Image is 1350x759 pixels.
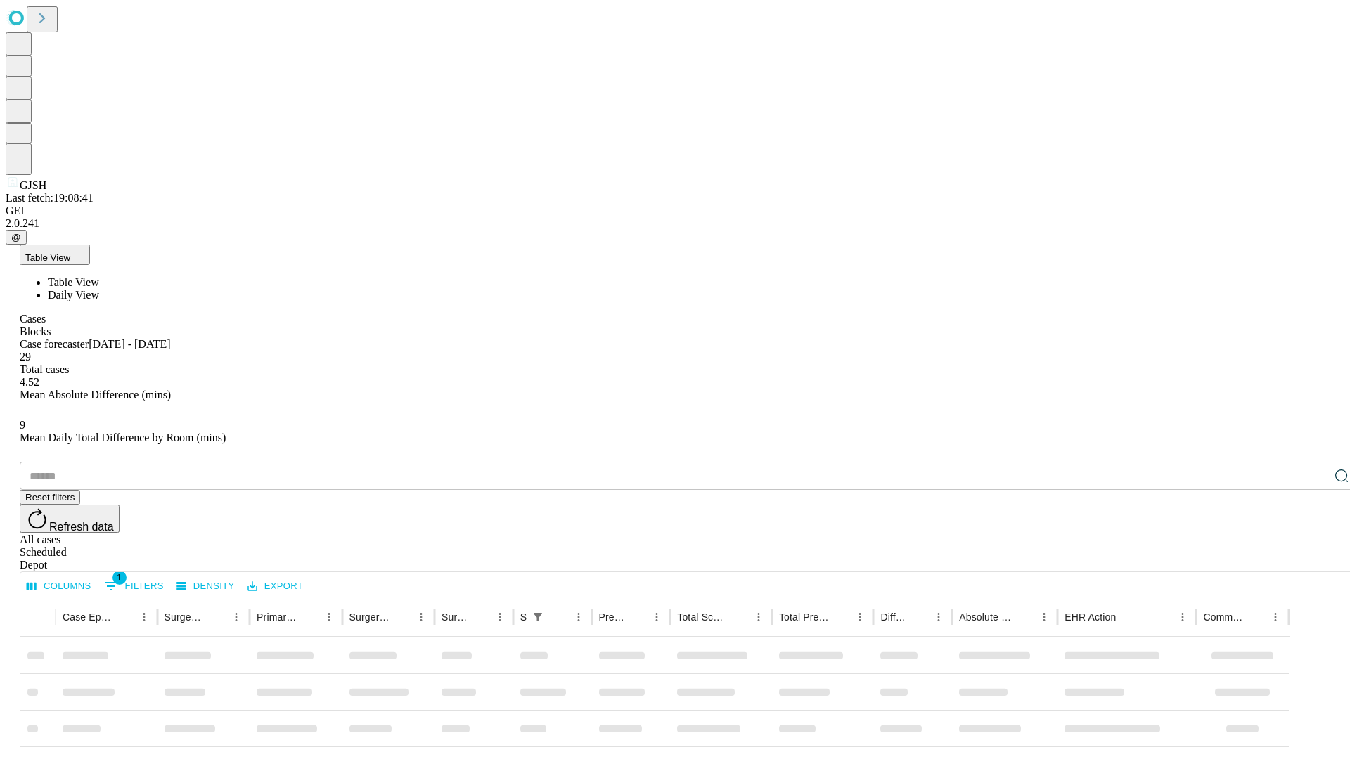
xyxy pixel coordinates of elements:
[1015,607,1034,627] button: Sort
[830,607,850,627] button: Sort
[490,607,510,627] button: Menu
[20,245,90,265] button: Table View
[569,607,589,627] button: Menu
[20,389,171,401] span: Mean Absolute Difference (mins)
[1266,607,1285,627] button: Menu
[115,607,134,627] button: Sort
[6,230,27,245] button: @
[23,576,95,597] button: Select columns
[349,611,390,623] div: Surgery Name
[112,571,127,585] span: 1
[779,611,830,623] div: Total Predicted Duration
[101,575,167,597] button: Show filters
[207,607,226,627] button: Sort
[1117,607,1137,627] button: Sort
[20,363,69,375] span: Total cases
[442,611,469,623] div: Surgery Date
[470,607,490,627] button: Sort
[677,611,728,623] div: Total Scheduled Duration
[20,179,46,191] span: GJSH
[173,576,238,597] button: Density
[880,611,908,623] div: Difference
[549,607,569,627] button: Sort
[520,611,527,623] div: Scheduled In Room Duration
[20,505,120,533] button: Refresh data
[647,607,667,627] button: Menu
[392,607,411,627] button: Sort
[528,607,548,627] button: Show filters
[1203,611,1244,623] div: Comments
[226,607,246,627] button: Menu
[6,217,1344,230] div: 2.0.241
[528,607,548,627] div: 1 active filter
[929,607,949,627] button: Menu
[319,607,339,627] button: Menu
[6,192,94,204] span: Last fetch: 19:08:41
[1173,607,1192,627] button: Menu
[20,376,39,388] span: 4.52
[300,607,319,627] button: Sort
[244,576,307,597] button: Export
[850,607,870,627] button: Menu
[20,351,31,363] span: 29
[89,338,170,350] span: [DATE] - [DATE]
[411,607,431,627] button: Menu
[25,252,70,263] span: Table View
[49,521,114,533] span: Refresh data
[134,607,154,627] button: Menu
[1246,607,1266,627] button: Sort
[48,289,99,301] span: Daily View
[48,276,99,288] span: Table View
[165,611,205,623] div: Surgeon Name
[749,607,769,627] button: Menu
[20,338,89,350] span: Case forecaster
[25,492,75,502] span: Reset filters
[729,607,749,627] button: Sort
[11,232,21,242] span: @
[909,607,929,627] button: Sort
[599,611,626,623] div: Predicted In Room Duration
[1065,611,1116,623] div: EHR Action
[63,611,113,623] div: Case Epic Id
[6,205,1344,217] div: GEI
[20,432,226,443] span: Mean Daily Total Difference by Room (mins)
[257,611,297,623] div: Primary Service
[20,490,80,505] button: Reset filters
[959,611,1013,623] div: Absolute Difference
[20,419,25,431] span: 9
[1034,607,1054,627] button: Menu
[627,607,647,627] button: Sort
